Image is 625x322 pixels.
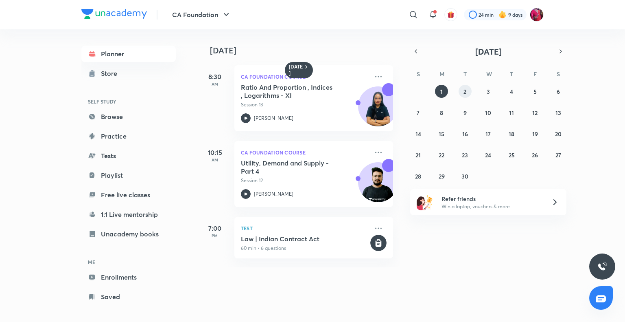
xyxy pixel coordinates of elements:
[552,106,565,119] button: September 13, 2025
[199,72,231,82] h5: 8:30
[555,151,561,159] abbr: September 27, 2025
[81,187,176,203] a: Free live classes
[81,269,176,285] a: Enrollments
[482,85,495,98] button: September 3, 2025
[510,88,513,95] abbr: September 4, 2025
[533,70,537,78] abbr: Friday
[422,46,555,57] button: [DATE]
[417,194,433,210] img: referral
[81,108,176,125] a: Browse
[81,226,176,242] a: Unacademy books
[241,159,342,175] h5: Utility, Demand and Supply - Part 4
[81,148,176,164] a: Tests
[435,85,448,98] button: September 1, 2025
[417,70,420,78] abbr: Sunday
[81,65,176,82] a: Store
[101,68,122,78] div: Store
[358,91,398,130] img: Avatar
[552,127,565,140] button: September 20, 2025
[444,8,457,21] button: avatar
[439,70,444,78] abbr: Monday
[529,127,542,140] button: September 19, 2025
[241,72,369,82] p: CA Foundation Course
[81,95,176,108] h6: SELF STUDY
[81,289,176,305] a: Saved
[509,130,514,138] abbr: September 18, 2025
[289,64,303,77] h6: [DATE]
[210,46,401,55] h4: [DATE]
[459,127,472,140] button: September 16, 2025
[435,127,448,140] button: September 15, 2025
[358,167,398,206] img: Avatar
[505,148,518,161] button: September 25, 2025
[439,130,444,138] abbr: September 15, 2025
[412,148,425,161] button: September 21, 2025
[81,255,176,269] h6: ME
[461,172,468,180] abbr: September 30, 2025
[412,127,425,140] button: September 14, 2025
[81,206,176,223] a: 1:1 Live mentorship
[241,245,369,252] p: 60 min • 6 questions
[530,8,544,22] img: Anushka Gupta
[435,148,448,161] button: September 22, 2025
[241,177,369,184] p: Session 12
[199,157,231,162] p: AM
[557,70,560,78] abbr: Saturday
[532,130,538,138] abbr: September 19, 2025
[254,115,293,122] p: [PERSON_NAME]
[199,223,231,233] h5: 7:00
[241,235,369,243] h5: Law | Indian Contract Act
[463,109,467,117] abbr: September 9, 2025
[459,148,472,161] button: September 23, 2025
[485,151,491,159] abbr: September 24, 2025
[81,167,176,183] a: Playlist
[529,85,542,98] button: September 5, 2025
[487,88,490,95] abbr: September 3, 2025
[555,109,561,117] abbr: September 13, 2025
[81,46,176,62] a: Planner
[199,233,231,238] p: PM
[597,262,607,271] img: ttu
[475,46,502,57] span: [DATE]
[485,109,491,117] abbr: September 10, 2025
[555,130,562,138] abbr: September 20, 2025
[482,148,495,161] button: September 24, 2025
[447,11,455,18] img: avatar
[463,88,466,95] abbr: September 2, 2025
[415,172,421,180] abbr: September 28, 2025
[533,88,537,95] abbr: September 5, 2025
[459,170,472,183] button: September 30, 2025
[441,203,542,210] p: Win a laptop, vouchers & more
[441,194,542,203] h6: Refer friends
[81,128,176,144] a: Practice
[498,11,507,19] img: streak
[462,151,468,159] abbr: September 23, 2025
[529,148,542,161] button: September 26, 2025
[532,109,538,117] abbr: September 12, 2025
[415,130,421,138] abbr: September 14, 2025
[417,109,420,117] abbr: September 7, 2025
[552,148,565,161] button: September 27, 2025
[486,70,492,78] abbr: Wednesday
[485,130,491,138] abbr: September 17, 2025
[532,151,538,159] abbr: September 26, 2025
[509,109,514,117] abbr: September 11, 2025
[241,83,342,99] h5: Ratio And Proportion , Indices , Logarithms - XI
[412,170,425,183] button: September 28, 2025
[415,151,421,159] abbr: September 21, 2025
[440,88,443,95] abbr: September 1, 2025
[241,101,369,108] p: Session 13
[505,85,518,98] button: September 4, 2025
[167,7,236,23] button: CA Foundation
[509,151,515,159] abbr: September 25, 2025
[439,151,444,159] abbr: September 22, 2025
[241,223,369,233] p: Test
[199,82,231,86] p: AM
[529,106,542,119] button: September 12, 2025
[463,70,467,78] abbr: Tuesday
[254,190,293,198] p: [PERSON_NAME]
[199,148,231,157] h5: 10:15
[482,127,495,140] button: September 17, 2025
[435,170,448,183] button: September 29, 2025
[412,106,425,119] button: September 7, 2025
